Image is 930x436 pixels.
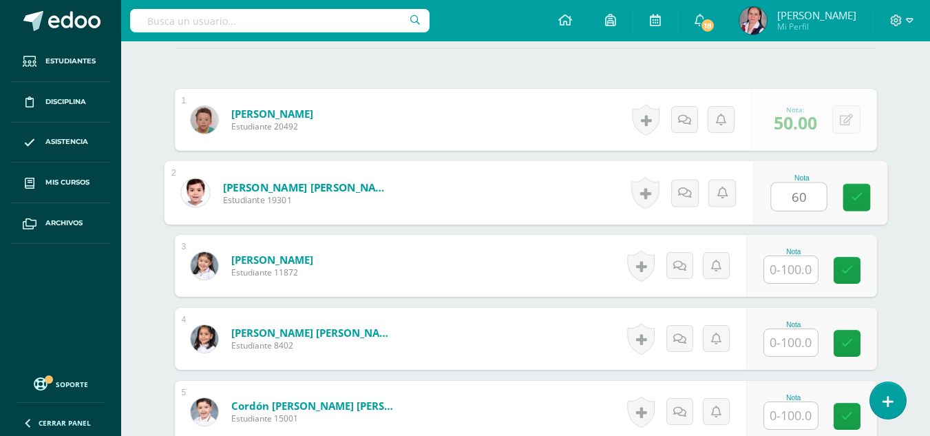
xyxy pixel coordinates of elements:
[764,402,818,429] input: 0-100.0
[11,203,110,244] a: Archivos
[763,321,824,329] div: Nota
[231,267,313,278] span: Estudiante 11872
[11,123,110,163] a: Asistencia
[39,418,91,428] span: Cerrar panel
[181,178,209,207] img: fb360bb70f89b382e3f621d1fb28e88e.png
[764,329,818,356] input: 0-100.0
[763,248,824,256] div: Nota
[770,174,833,182] div: Nota
[45,56,96,67] span: Estudiantes
[777,8,856,22] span: [PERSON_NAME]
[11,82,110,123] a: Disciplina
[231,107,313,121] a: [PERSON_NAME]
[739,7,767,34] img: c2f722f83b2fd9b087aa4785765f22dc.png
[11,163,110,203] a: Mis cursos
[191,398,218,426] img: 2688f543e8a8955ddb67c46454f4aee8.png
[231,413,397,424] span: Estudiante 15001
[222,180,392,194] a: [PERSON_NAME] [PERSON_NAME]
[130,9,430,32] input: Busca un usuario...
[700,18,715,33] span: 18
[764,256,818,283] input: 0-100.0
[45,96,86,107] span: Disciplina
[774,105,817,114] div: Nota:
[231,340,397,351] span: Estudiante 8402
[45,218,83,229] span: Archivos
[222,194,392,207] span: Estudiante 19301
[777,21,856,32] span: Mi Perfil
[231,121,313,132] span: Estudiante 20492
[191,106,218,134] img: bef87cb0e4e9a9f1123cdeff4f9e1fa3.png
[45,177,89,188] span: Mis cursos
[231,253,313,267] a: [PERSON_NAME]
[17,374,105,393] a: Soporte
[45,136,88,147] span: Asistencia
[763,394,824,402] div: Nota
[774,111,817,134] span: 50.00
[191,252,218,280] img: c094c2de52a2a5d417002416840e0297.png
[231,399,397,413] a: Cordón [PERSON_NAME] [PERSON_NAME]
[191,325,218,353] img: 4468209a2f760cc5ef7dd65b01ca630f.png
[56,380,88,389] span: Soporte
[771,183,826,211] input: 0-100.0
[11,41,110,82] a: Estudiantes
[231,326,397,340] a: [PERSON_NAME] [PERSON_NAME]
